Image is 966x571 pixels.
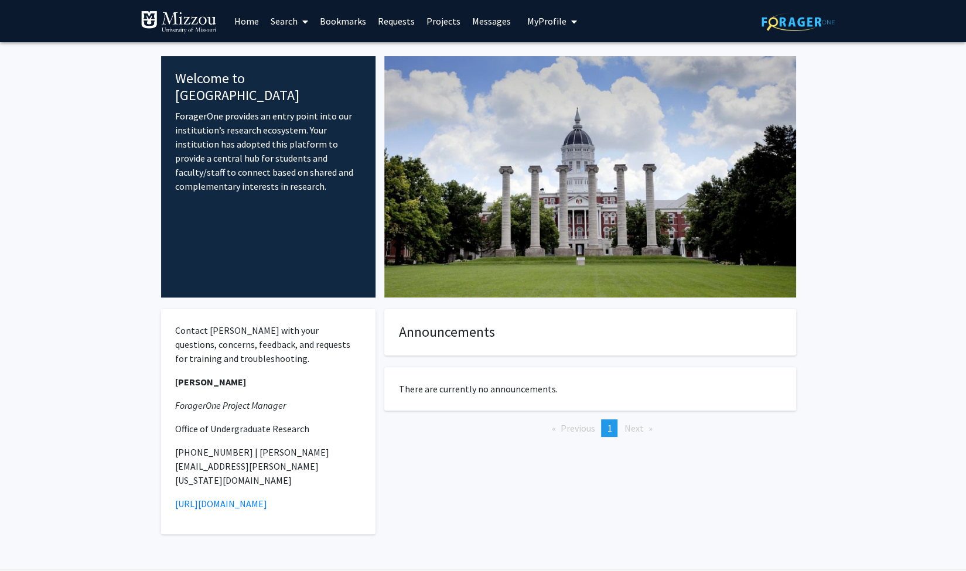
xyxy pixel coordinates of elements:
p: ForagerOne provides an entry point into our institution’s research ecosystem. Your institution ha... [175,109,362,193]
a: [URL][DOMAIN_NAME] [175,498,267,510]
img: University of Missouri Logo [141,11,217,34]
a: Requests [372,1,421,42]
a: Bookmarks [314,1,372,42]
a: Search [265,1,314,42]
a: Home [228,1,265,42]
h4: Announcements [399,324,781,341]
ul: Pagination [384,419,796,437]
img: ForagerOne Logo [762,13,835,31]
p: Contact [PERSON_NAME] with your questions, concerns, feedback, and requests for training and trou... [175,323,362,365]
a: Projects [421,1,466,42]
span: Previous [560,422,595,434]
span: 1 [607,422,612,434]
p: [PHONE_NUMBER] | [PERSON_NAME][EMAIL_ADDRESS][PERSON_NAME][US_STATE][DOMAIN_NAME] [175,445,362,487]
iframe: Chat [9,518,50,562]
p: Office of Undergraduate Research [175,422,362,436]
h4: Welcome to [GEOGRAPHIC_DATA] [175,70,362,104]
span: Next [624,422,643,434]
em: ForagerOne Project Manager [175,399,286,411]
span: My Profile [527,15,566,27]
p: There are currently no announcements. [399,382,781,396]
img: Cover Image [384,56,796,298]
strong: [PERSON_NAME] [175,376,246,388]
a: Messages [466,1,517,42]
